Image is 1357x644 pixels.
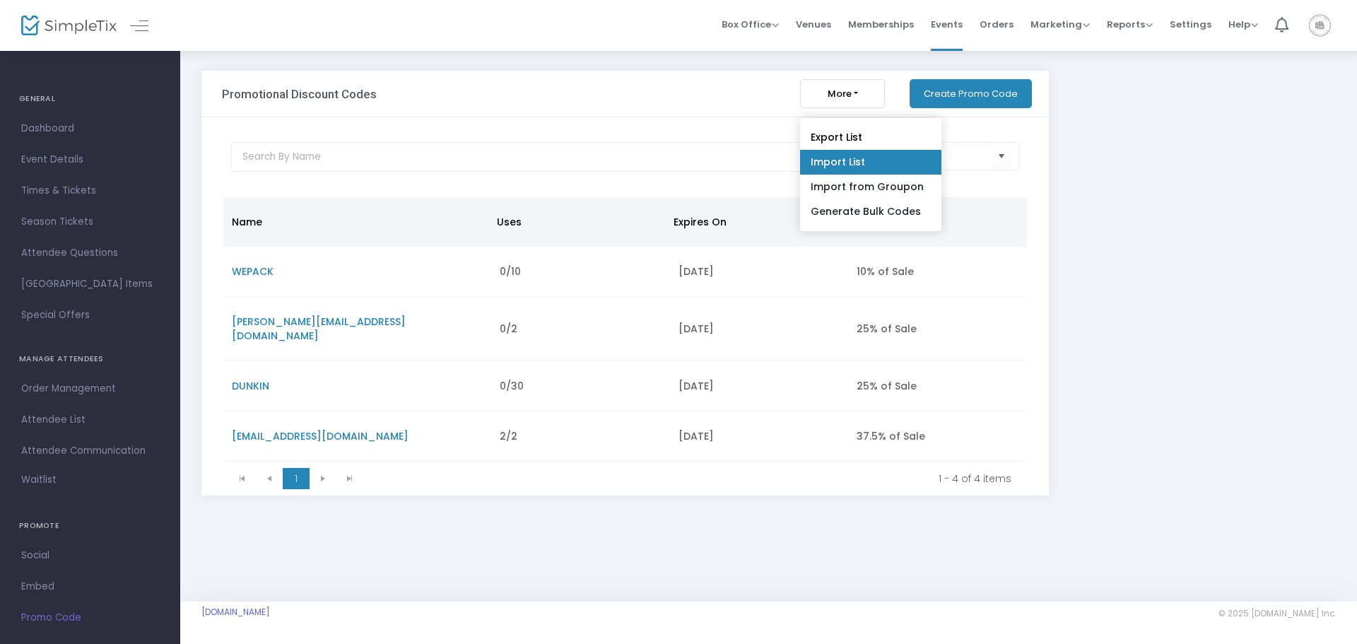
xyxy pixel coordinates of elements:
a: Import from Groupon [800,175,941,199]
a: Generate Bulk Codes [800,199,941,224]
span: 25% of Sale [857,322,917,336]
a: Export List [800,125,941,150]
button: More [800,79,885,108]
span: [PERSON_NAME][EMAIL_ADDRESS][DOMAIN_NAME] [232,315,406,343]
span: Uses [497,215,522,229]
span: Box Office [722,18,779,31]
span: Attendee List [21,411,159,429]
span: Promo Code [21,609,159,627]
span: Events [931,6,963,42]
span: Orders [980,6,1014,42]
span: 0/2 [500,322,517,336]
span: 0/30 [500,379,524,393]
span: [GEOGRAPHIC_DATA] Items [21,275,159,293]
span: Times & Tickets [21,182,159,200]
span: Special Offers [21,306,159,324]
a: [DOMAIN_NAME] [201,607,270,618]
span: Attendee Communication [21,442,159,460]
h4: GENERAL [19,85,161,113]
span: Memberships [848,6,914,42]
span: Waitlist [21,473,57,487]
span: WEPACK [232,264,274,279]
span: Help [1228,18,1258,31]
span: Dashboard [21,119,159,138]
span: Social [21,546,159,565]
button: Select [992,142,1011,171]
span: Venues [796,6,831,42]
span: Embed [21,578,159,596]
div: [DATE] [678,429,840,443]
kendo-pager-info: 1 - 4 of 4 items [373,472,1011,486]
span: © 2025 [DOMAIN_NAME] Inc. [1218,608,1336,619]
div: [DATE] [678,264,840,279]
span: Attendee Questions [21,244,159,262]
span: Season Tickets [21,213,159,231]
a: Import List [800,150,941,175]
span: 0/10 [500,264,521,279]
div: [DATE] [678,322,840,336]
input: Search By Name [231,142,819,172]
span: Reports [1107,18,1153,31]
div: Data table [223,197,1027,462]
span: 25% of Sale [857,379,917,393]
span: Order Management [21,380,159,398]
h3: Promotional Discount Codes [222,87,377,101]
span: Expires On [674,215,727,229]
span: Marketing [1030,18,1090,31]
span: 2/2 [500,429,517,443]
span: 10% of Sale [857,264,914,279]
div: [DATE] [678,379,840,393]
span: 37.5% of Sale [857,429,925,443]
h4: PROMOTE [19,512,161,540]
span: Page 1 [283,468,310,489]
h4: MANAGE ATTENDEES [19,345,161,373]
span: Event Details [21,151,159,169]
span: Name [232,215,262,229]
span: Settings [1170,6,1211,42]
span: DUNKIN [232,379,269,393]
button: Create Promo Code [910,79,1032,108]
span: [EMAIL_ADDRESS][DOMAIN_NAME] [232,429,409,443]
